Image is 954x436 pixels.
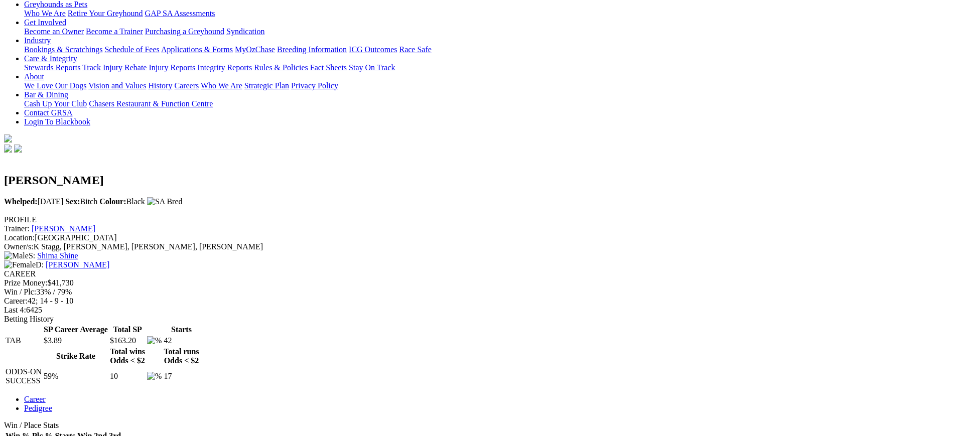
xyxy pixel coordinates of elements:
[349,45,397,54] a: ICG Outcomes
[24,90,68,99] a: Bar & Dining
[291,81,338,90] a: Privacy Policy
[24,108,72,117] a: Contact GRSA
[174,81,199,90] a: Careers
[109,336,146,346] td: $163.20
[109,347,146,366] th: Total wins Odds < $2
[65,197,80,206] b: Sex:
[4,197,38,206] b: Whelped:
[4,242,34,251] span: Owner/s:
[145,9,215,18] a: GAP SA Assessments
[65,197,97,206] span: Bitch
[104,45,159,54] a: Schedule of Fees
[4,174,950,187] h2: [PERSON_NAME]
[43,325,108,335] th: SP Career Average
[4,315,950,324] div: Betting History
[82,63,147,72] a: Track Injury Rebate
[4,233,950,242] div: [GEOGRAPHIC_DATA]
[5,367,42,386] td: ODDS-ON SUCCESS
[24,54,77,63] a: Care & Integrity
[147,197,183,206] img: SA Bred
[43,367,108,386] td: 59%
[24,9,66,18] a: Who We Are
[163,325,199,335] th: Starts
[201,81,242,90] a: Who We Are
[24,45,950,54] div: Industry
[4,306,26,314] span: Last 4:
[277,45,347,54] a: Breeding Information
[4,144,12,153] img: facebook.svg
[310,63,347,72] a: Fact Sheets
[148,81,172,90] a: History
[109,367,146,386] td: 10
[24,9,950,18] div: Greyhounds as Pets
[24,117,90,126] a: Login To Blackbook
[145,27,224,36] a: Purchasing a Greyhound
[46,260,109,269] a: [PERSON_NAME]
[226,27,264,36] a: Syndication
[161,45,233,54] a: Applications & Forms
[4,269,950,278] div: CAREER
[86,27,143,36] a: Become a Trainer
[4,260,36,269] img: Female
[244,81,289,90] a: Strategic Plan
[4,224,30,233] span: Trainer:
[4,306,950,315] div: 6425
[147,336,162,345] img: %
[399,45,431,54] a: Race Safe
[149,63,195,72] a: Injury Reports
[24,36,51,45] a: Industry
[24,99,950,108] div: Bar & Dining
[349,63,395,72] a: Stay On Track
[5,336,42,346] td: TAB
[24,27,84,36] a: Become an Owner
[24,395,46,403] a: Career
[4,260,44,269] span: D:
[4,278,48,287] span: Prize Money:
[4,297,28,305] span: Career:
[24,63,950,72] div: Care & Integrity
[254,63,308,72] a: Rules & Policies
[4,233,35,242] span: Location:
[24,18,66,27] a: Get Involved
[4,278,950,287] div: $41,730
[163,367,199,386] td: 17
[24,72,44,81] a: About
[24,45,102,54] a: Bookings & Scratchings
[99,197,145,206] span: Black
[24,27,950,36] div: Get Involved
[4,134,12,142] img: logo-grsa-white.png
[68,9,143,18] a: Retire Your Greyhound
[147,372,162,381] img: %
[24,404,52,412] a: Pedigree
[32,224,95,233] a: [PERSON_NAME]
[99,197,126,206] b: Colour:
[14,144,22,153] img: twitter.svg
[4,197,63,206] span: [DATE]
[24,81,86,90] a: We Love Our Dogs
[197,63,252,72] a: Integrity Reports
[37,251,78,260] a: Shima Shine
[163,347,199,366] th: Total runs Odds < $2
[88,81,146,90] a: Vision and Values
[89,99,213,108] a: Chasers Restaurant & Function Centre
[43,336,108,346] td: $3.89
[43,347,108,366] th: Strike Rate
[4,297,950,306] div: 42; 14 - 9 - 10
[4,251,35,260] span: S:
[109,325,146,335] th: Total SP
[4,287,950,297] div: 33% / 79%
[235,45,275,54] a: MyOzChase
[163,336,199,346] td: 42
[4,421,950,430] div: Win / Place Stats
[4,215,950,224] div: PROFILE
[4,242,950,251] div: K Stagg, [PERSON_NAME], [PERSON_NAME], [PERSON_NAME]
[24,99,87,108] a: Cash Up Your Club
[24,63,80,72] a: Stewards Reports
[4,251,29,260] img: Male
[24,81,950,90] div: About
[4,287,36,296] span: Win / Plc:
